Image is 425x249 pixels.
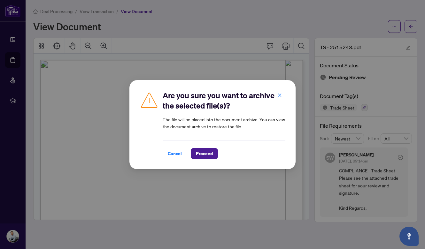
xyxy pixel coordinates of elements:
[163,90,285,111] h2: Are you sure you want to archive the selected file(s)?
[140,90,159,109] img: Caution Icon
[277,93,282,97] span: close
[196,148,213,159] span: Proceed
[163,148,187,159] button: Cancel
[163,116,285,130] article: The file will be placed into the document archive. You can view the document archive to restore t...
[399,227,419,246] button: Open asap
[168,148,182,159] span: Cancel
[191,148,218,159] button: Proceed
